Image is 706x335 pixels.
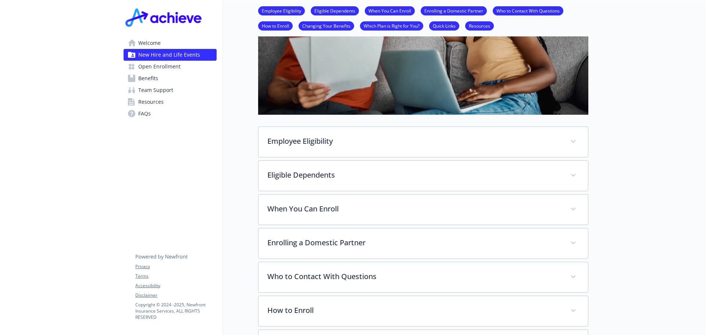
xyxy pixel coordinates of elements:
[267,203,561,214] p: When You Can Enroll
[360,22,423,29] a: Which Plan is Right for You?
[135,302,216,320] p: Copyright © 2024 - 2025 , Newfront Insurance Services, ALL RIGHTS RESERVED
[258,22,293,29] a: How to Enroll
[124,84,217,96] a: Team Support
[365,7,415,14] a: When You Can Enroll
[258,7,305,14] a: Employee Eligibility
[138,96,164,108] span: Resources
[124,72,217,84] a: Benefits
[258,262,588,292] div: Who to Contact With Questions
[258,127,588,157] div: Employee Eligibility
[267,136,561,147] p: Employee Eligibility
[135,263,216,270] a: Privacy
[138,37,161,49] span: Welcome
[267,170,561,181] p: Eligible Dependents
[465,22,494,29] a: Resources
[421,7,487,14] a: Enrolling a Domestic Partner
[135,292,216,299] a: Disclaimer
[124,96,217,108] a: Resources
[138,61,181,72] span: Open Enrollment
[124,108,217,120] a: FAQs
[135,282,216,289] a: Accessibility
[429,22,459,29] a: Quick Links
[258,296,588,326] div: How to Enroll
[138,108,151,120] span: FAQs
[311,7,359,14] a: Eligible Dependents
[299,22,354,29] a: Changing Your Benefits
[138,49,200,61] span: New Hire and Life Events
[258,161,588,191] div: Eligible Dependents
[267,305,561,316] p: How to Enroll
[138,72,158,84] span: Benefits
[493,7,563,14] a: Who to Contact With Questions
[267,237,561,248] p: Enrolling a Domestic Partner
[135,273,216,279] a: Terms
[124,61,217,72] a: Open Enrollment
[258,228,588,259] div: Enrolling a Domestic Partner
[124,49,217,61] a: New Hire and Life Events
[138,84,173,96] span: Team Support
[124,37,217,49] a: Welcome
[267,271,561,282] p: Who to Contact With Questions
[258,195,588,225] div: When You Can Enroll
